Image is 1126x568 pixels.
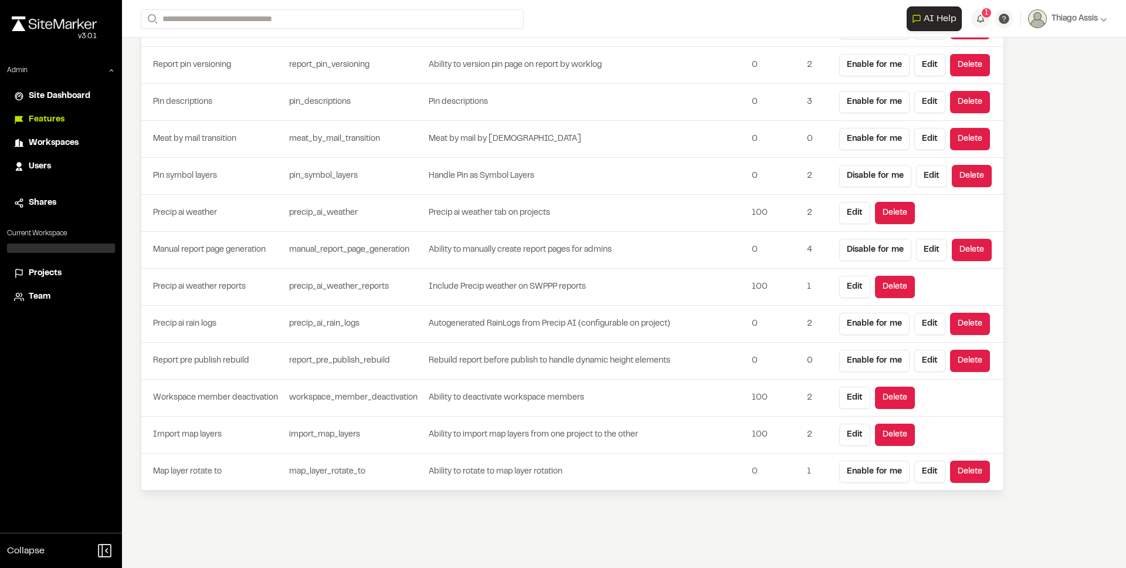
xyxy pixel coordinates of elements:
[284,121,428,158] td: meat_by_mail_transition
[875,387,915,409] button: Delete
[14,113,108,126] a: Features
[950,91,990,113] button: Delete
[428,232,747,269] td: Ability to manually create report pages for admins
[747,380,802,417] td: 100
[284,269,428,306] td: precip_ai_weather_reports
[747,84,802,121] td: 0
[428,121,747,158] td: Meat by mail by [DEMOGRAPHIC_DATA]
[802,47,835,84] td: 2
[428,343,747,380] td: Rebuild report before publish to handle dynamic height elements
[428,417,747,454] td: Ability to import map layers from one project to the other
[141,158,284,195] td: Pin symbol layers
[14,160,108,173] a: Users
[29,267,62,280] span: Projects
[428,47,747,84] td: Ability to version pin page on report by worklog
[802,158,835,195] td: 2
[14,290,108,303] a: Team
[747,232,802,269] td: 0
[284,47,428,84] td: report_pin_versioning
[428,158,747,195] td: Handle Pin as Symbol Layers
[907,6,966,31] div: Open AI Assistant
[950,461,990,483] button: Delete
[950,313,990,335] button: Delete
[802,417,835,454] td: 2
[14,137,108,150] a: Workspaces
[141,47,284,84] td: Report pin versioning
[839,461,910,483] button: Enable for me
[914,128,945,150] button: Edit
[428,195,747,232] td: Precip ai weather tab on projects
[907,6,962,31] button: Open AI Assistant
[284,380,428,417] td: workspace_member_deactivation
[802,306,835,343] td: 2
[1028,9,1047,28] img: User
[747,195,802,232] td: 100
[747,343,802,380] td: 0
[839,424,870,446] button: Edit
[141,84,284,121] td: Pin descriptions
[914,461,945,483] button: Edit
[141,269,284,306] td: Precip ai weather reports
[802,380,835,417] td: 2
[29,290,50,303] span: Team
[914,91,945,113] button: Edit
[839,91,910,113] button: Enable for me
[7,228,115,239] p: Current Workspace
[950,54,990,76] button: Delete
[802,343,835,380] td: 0
[839,276,870,298] button: Edit
[971,9,990,28] button: 1
[1052,12,1098,25] span: Thiago Assis
[428,269,747,306] td: Include Precip weather on SWPPP reports
[839,313,910,335] button: Enable for me
[284,195,428,232] td: precip_ai_weather
[952,239,992,261] button: Delete
[839,350,910,372] button: Enable for me
[1028,9,1107,28] button: Thiago Assis
[839,387,870,409] button: Edit
[924,12,957,26] span: AI Help
[141,417,284,454] td: Import map layers
[952,165,992,187] button: Delete
[916,239,947,261] button: Edit
[14,197,108,209] a: Shares
[428,454,747,491] td: Ability to rotate to map layer rotation
[284,84,428,121] td: pin_descriptions
[747,306,802,343] td: 0
[14,267,108,280] a: Projects
[747,121,802,158] td: 0
[914,313,945,335] button: Edit
[284,232,428,269] td: manual_report_page_generation
[12,31,97,42] div: Oh geez...please don't...
[428,84,747,121] td: Pin descriptions
[141,380,284,417] td: Workspace member deactivation
[802,84,835,121] td: 3
[7,544,45,558] span: Collapse
[802,121,835,158] td: 0
[29,137,79,150] span: Workspaces
[839,54,910,76] button: Enable for me
[29,160,51,173] span: Users
[141,9,162,29] button: Search
[914,54,945,76] button: Edit
[284,417,428,454] td: import_map_layers
[802,454,835,491] td: 1
[802,195,835,232] td: 2
[950,350,990,372] button: Delete
[914,350,945,372] button: Edit
[141,195,284,232] td: Precip ai weather
[875,202,915,224] button: Delete
[141,121,284,158] td: Meat by mail transition
[839,239,911,261] button: Disable for me
[428,380,747,417] td: Ability to deactivate workspace members
[839,202,870,224] button: Edit
[141,232,284,269] td: Manual report page generation
[284,306,428,343] td: precip_ai_rain_logs
[950,128,990,150] button: Delete
[428,306,747,343] td: Autogenerated RainLogs from Precip AI (configurable on project)
[29,197,56,209] span: Shares
[29,90,90,103] span: Site Dashboard
[14,90,108,103] a: Site Dashboard
[747,417,802,454] td: 100
[284,343,428,380] td: report_pre_publish_rebuild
